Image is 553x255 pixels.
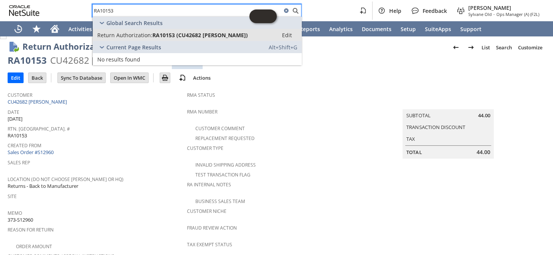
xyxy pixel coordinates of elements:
span: - [493,11,495,17]
a: Analytics [325,21,357,36]
span: Documents [362,25,391,33]
a: RA Internal Notes [187,181,231,188]
a: Reports [295,21,325,36]
span: 373-S12960 [8,216,33,224]
a: Customer Type [187,145,223,151]
h1: Return Authorization [22,40,112,53]
a: Setup [396,21,420,36]
a: Rtn. [GEOGRAPHIC_DATA]. # [8,126,70,132]
a: RMA Status [187,92,215,98]
img: Print [160,73,170,82]
iframe: Click here to launch Oracle Guided Learning Help Panel [249,9,277,23]
a: Customize [515,41,545,54]
img: add-record.svg [178,73,187,82]
span: Feedback [423,7,447,14]
div: RA10153 [8,54,47,66]
span: No results found [97,56,140,63]
a: Customer Comment [195,125,245,132]
input: Back [29,73,46,83]
a: Memo [8,210,22,216]
input: Open In WMC [111,73,148,83]
a: Customer Niche [187,208,227,214]
input: Sync To Database [58,73,105,83]
a: Return Authorization:RA10153 (CU42682 [PERSON_NAME])Edit: [93,29,302,41]
span: 44.00 [476,148,490,156]
a: SuiteApps [420,21,456,36]
span: Activities [68,25,92,33]
a: Search [493,41,515,54]
div: CU42682 [PERSON_NAME] [50,54,163,66]
a: RMA Number [187,109,217,115]
a: Transaction Discount [406,124,465,131]
span: Oracle Guided Learning Widget. To move around, please hold and drag [263,9,277,23]
span: Return Authorization: [97,31,152,39]
a: Recent Records [9,21,27,36]
img: Previous [451,43,460,52]
a: Activities [64,21,97,36]
span: Global Search Results [106,19,163,27]
span: Sylvane Old [468,11,492,17]
input: Search [93,6,282,15]
a: CU42682 [PERSON_NAME] [8,98,69,105]
span: Ops Manager (A) (F2L) [496,11,539,17]
span: Support [460,25,482,33]
a: Invalid Shipping Address [195,162,256,168]
a: Home [46,21,64,36]
a: Subtotal [406,112,430,119]
svg: Home [50,24,59,33]
span: Current Page Results [106,44,161,51]
span: Alt+Shift+G [269,44,297,51]
a: Edit: [274,30,300,39]
svg: logo [9,5,40,16]
svg: Shortcuts [32,24,41,33]
span: RA10153 [8,132,27,139]
caption: Summary [402,97,494,109]
span: Returns - Back to Manufacturer [8,183,78,190]
a: Replacement Requested [195,135,255,142]
a: Date [8,109,19,115]
a: Reason For Return [8,227,54,233]
span: Analytics [329,25,353,33]
a: Business Sales Team [195,198,245,205]
span: 44.00 [478,112,490,119]
a: List [479,41,493,54]
img: Next [466,43,475,52]
a: Sales Order #S12960 [8,149,55,156]
a: Documents [357,21,396,36]
a: Sales Rep [8,159,30,166]
svg: Recent Records [14,24,23,33]
svg: Search [291,6,300,15]
span: Help [389,7,401,14]
a: Tax Exempt Status [187,241,232,248]
a: Created From [8,142,41,149]
a: Support [456,21,486,36]
span: SuiteApps [425,25,451,33]
a: Order Amount [16,243,52,250]
input: Print [160,73,170,83]
a: Test Transaction Flag [195,172,250,178]
div: Shortcuts [27,21,46,36]
span: Reports [299,25,320,33]
a: No results found [93,53,302,65]
a: Fraud Review Action [187,225,237,231]
span: [PERSON_NAME] [468,4,539,11]
a: Total [406,149,421,156]
input: Edit [8,73,23,83]
a: Site [8,193,17,200]
a: Customer [8,92,32,98]
span: RA10153 (CU42682 [PERSON_NAME]) [152,31,248,39]
a: Actions [190,74,214,81]
a: Location (Do Not Choose [PERSON_NAME] or HQ) [8,176,124,183]
a: Tax [406,135,415,142]
span: Setup [401,25,416,33]
span: [DATE] [8,115,22,123]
